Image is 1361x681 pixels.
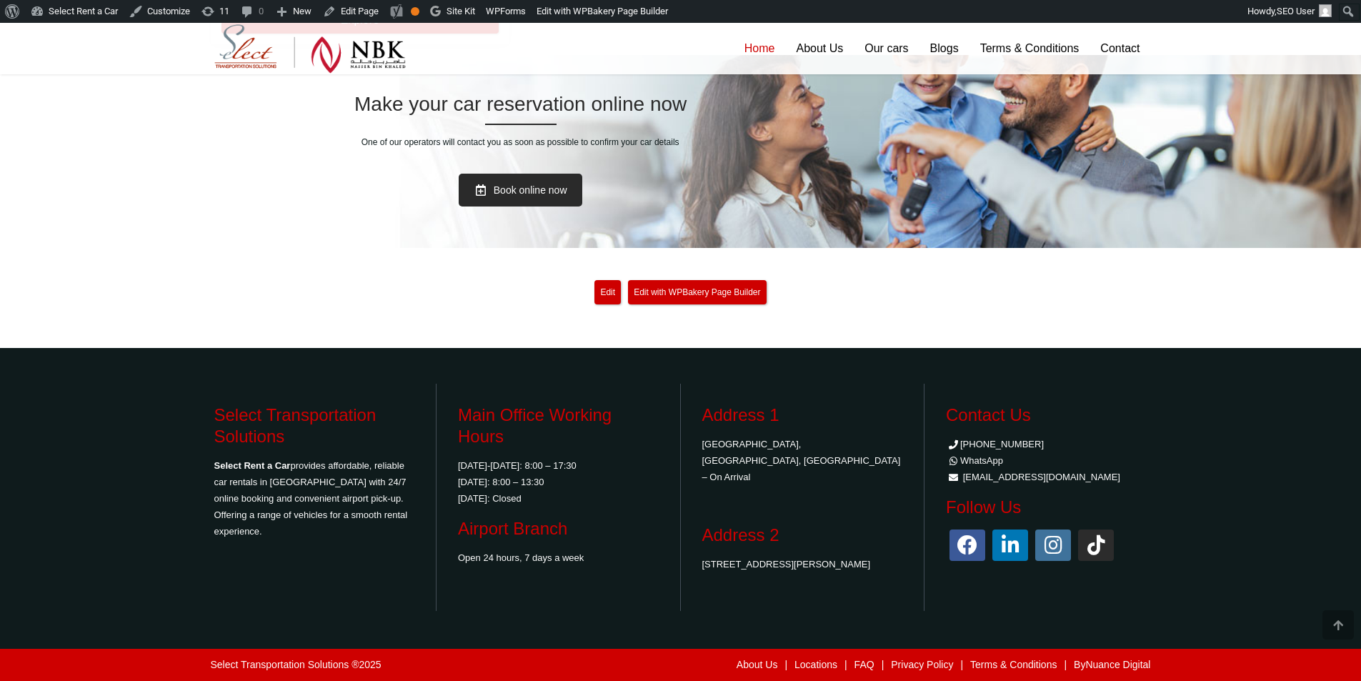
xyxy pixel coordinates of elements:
[882,660,884,670] label: |
[1085,659,1150,670] a: Nuance Digital
[1090,23,1150,74] a: Contact
[785,23,854,74] a: About Us
[844,660,847,670] label: |
[919,23,969,74] a: Blogs
[411,7,419,16] div: OK
[594,280,621,304] a: Edit"Home"
[946,439,1044,449] a: [PHONE_NUMBER]
[702,559,871,570] a: [STREET_ADDRESS][PERSON_NAME]
[737,659,778,670] a: About Us
[447,6,475,16] span: Site Kit
[485,656,1151,674] div: By
[963,472,1120,482] a: [EMAIL_ADDRESS][DOMAIN_NAME]
[214,404,415,447] h3: Select Transportation Solutions
[784,660,787,670] label: |
[702,404,903,426] h3: Address 1
[458,550,659,566] p: Open 24 hours, 7 days a week
[211,136,830,149] h6: One of our operators will contact you as soon as possible to confirm your car details
[794,659,837,670] a: Locations
[214,24,406,74] img: Select Rent a Car
[891,659,953,670] a: Privacy Policy
[211,92,830,116] h2: Make your car reservation online now
[1322,610,1354,640] div: Go to top
[970,659,1057,670] a: Terms & Conditions
[702,525,903,546] h3: Address 2
[458,518,659,540] h3: Airport Branch
[1064,660,1067,670] label: |
[969,23,1090,74] a: Terms & Conditions
[854,659,874,670] a: FAQ
[211,660,382,670] div: Select Transportation Solutions ®
[946,404,1147,426] h3: Contact Us
[946,497,1147,518] h3: Follow Us
[628,280,766,304] a: Edit with WPBakery Page Builder
[960,660,963,670] label: |
[359,659,381,670] span: 2025
[459,174,582,207] a: Book online now
[214,457,415,540] p: provides affordable, reliable car rentals in [GEOGRAPHIC_DATA] with 24/7 online booking and conve...
[734,23,786,74] a: Home
[458,457,659,507] p: [DATE]-[DATE]: 8:00 – 17:30 [DATE]: 8:00 – 13:30 [DATE]: Closed
[1277,6,1315,16] span: SEO User
[458,404,659,447] h3: Main Office Working Hours
[702,439,901,482] a: [GEOGRAPHIC_DATA], [GEOGRAPHIC_DATA], [GEOGRAPHIC_DATA] – On Arrival
[854,23,919,74] a: Our cars
[214,460,291,471] strong: Select Rent a Car
[946,455,1003,466] a: WhatsApp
